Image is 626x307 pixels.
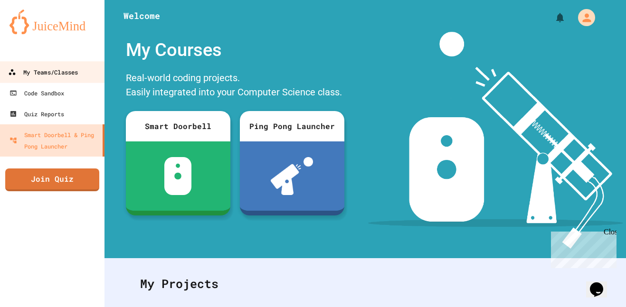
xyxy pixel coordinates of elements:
iframe: chat widget [547,228,617,268]
div: Real-world coding projects. Easily integrated into your Computer Science class. [121,68,349,104]
div: Quiz Reports [9,108,64,120]
img: logo-orange.svg [9,9,95,34]
div: My Notifications [537,9,568,26]
div: My Teams/Classes [8,66,78,78]
iframe: chat widget [586,269,617,298]
div: Chat with us now!Close [4,4,66,60]
div: Ping Pong Launcher [240,111,344,141]
div: My Projects [131,265,600,302]
img: banner-image-my-projects.png [368,32,623,249]
div: Code Sandbox [9,87,64,99]
img: sdb-white.svg [164,157,191,195]
div: Smart Doorbell [126,111,230,141]
img: ppl-with-ball.png [271,157,313,195]
div: My Courses [121,32,349,68]
div: Smart Doorbell & Ping Pong Launcher [9,129,99,152]
a: Join Quiz [5,168,99,191]
div: My Account [568,7,598,28]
